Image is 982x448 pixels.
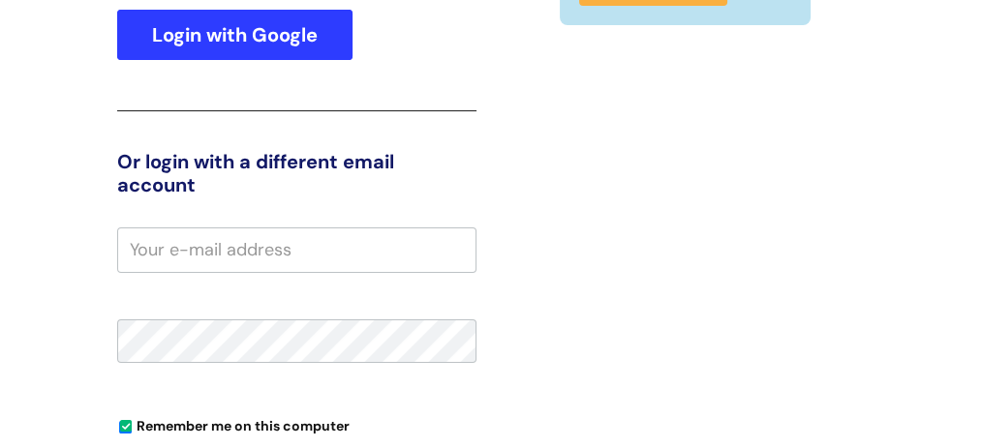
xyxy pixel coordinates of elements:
[117,413,350,434] label: Remember me on this computer
[117,10,353,60] a: Login with Google
[117,409,476,440] div: You can uncheck this option if you're logging in from a shared device
[117,227,476,272] input: Your e-mail address
[117,150,476,196] h3: Or login with a different email account
[119,421,132,433] input: Remember me on this computer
